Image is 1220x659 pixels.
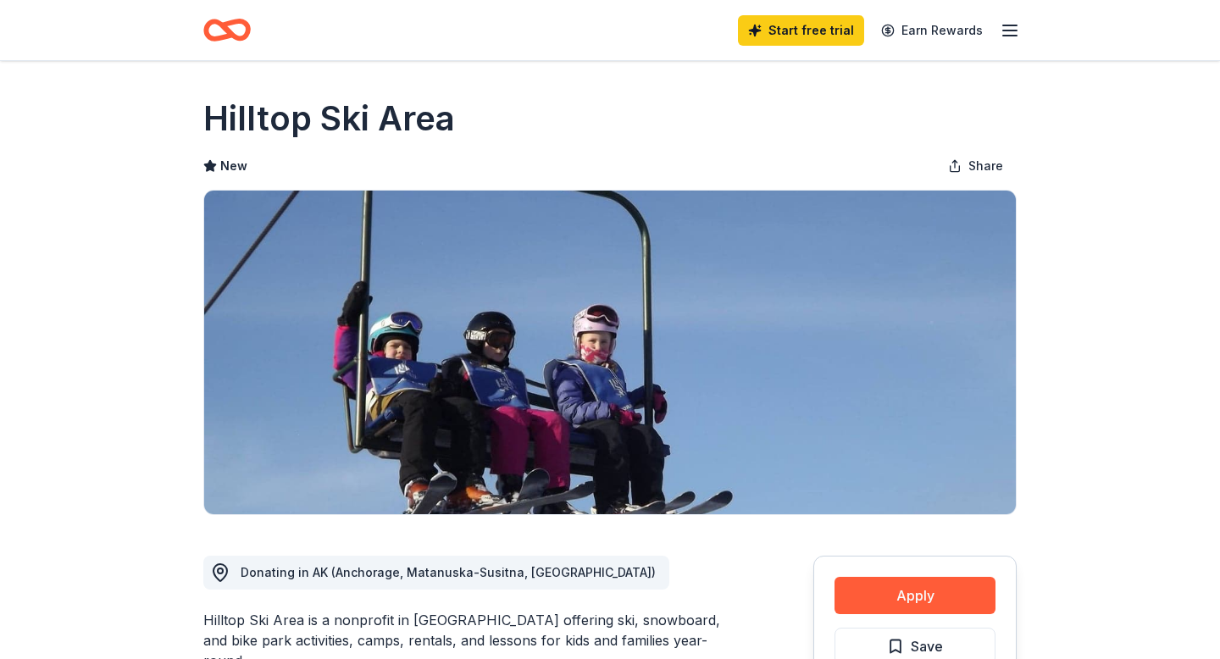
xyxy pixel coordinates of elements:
[738,15,864,46] a: Start free trial
[934,149,1017,183] button: Share
[835,577,995,614] button: Apply
[911,635,943,657] span: Save
[241,565,656,579] span: Donating in AK (Anchorage, Matanuska-Susitna, [GEOGRAPHIC_DATA])
[203,95,455,142] h1: Hilltop Ski Area
[204,191,1016,514] img: Image for Hilltop Ski Area
[203,10,251,50] a: Home
[968,156,1003,176] span: Share
[220,156,247,176] span: New
[871,15,993,46] a: Earn Rewards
